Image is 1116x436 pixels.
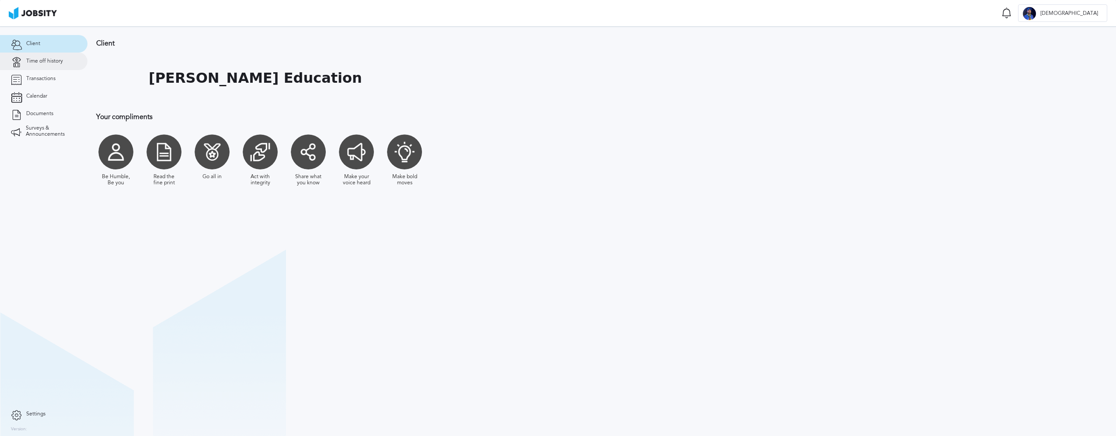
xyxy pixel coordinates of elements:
[26,411,45,417] span: Settings
[26,58,63,64] span: Time off history
[9,7,57,19] img: ab4bad089aa723f57921c736e9817d99.png
[149,70,362,86] h1: [PERSON_NAME] Education
[1036,11,1102,17] span: [DEMOGRAPHIC_DATA]
[202,174,222,180] div: Go all in
[11,427,27,432] label: Version:
[26,111,53,117] span: Documents
[1018,4,1107,22] button: J[DEMOGRAPHIC_DATA]
[389,174,420,186] div: Make bold moves
[341,174,372,186] div: Make your voice heard
[26,76,56,82] span: Transactions
[293,174,324,186] div: Share what you know
[26,125,77,137] span: Surveys & Announcements
[245,174,276,186] div: Act with integrity
[1023,7,1036,20] div: J
[149,174,179,186] div: Read the fine print
[26,41,40,47] span: Client
[26,93,47,99] span: Calendar
[96,39,571,47] h3: Client
[96,113,571,121] h3: Your compliments
[101,174,131,186] div: Be Humble, Be you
